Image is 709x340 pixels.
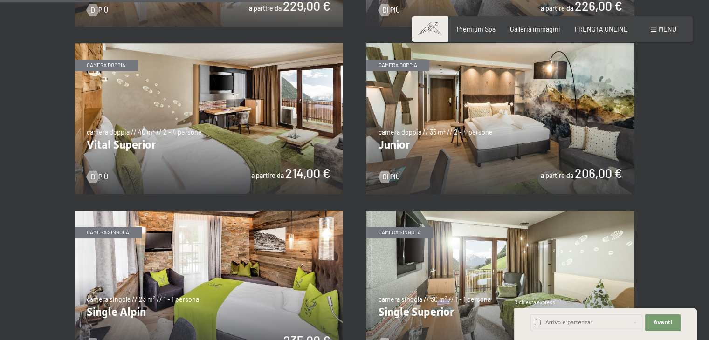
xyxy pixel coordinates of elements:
span: Di più [383,172,400,182]
span: Di più [383,6,400,15]
a: Galleria immagini [510,25,560,33]
a: Single Superior [366,211,635,216]
a: Di più [379,172,400,182]
a: Junior [366,43,635,48]
a: Vital Superior [75,43,343,48]
a: Di più [87,6,108,15]
span: Avanti [654,319,672,326]
img: Vital Superior [75,43,343,194]
a: Di più [379,6,400,15]
span: Di più [91,172,108,182]
a: PRENOTA ONLINE [575,25,628,33]
a: Premium Spa [457,25,496,33]
span: Menu [659,25,676,33]
a: Di più [87,172,108,182]
a: Single Alpin [75,211,343,216]
button: Avanti [645,314,681,331]
span: Di più [91,6,108,15]
span: Richiesta express [514,299,555,305]
img: Junior [366,43,635,194]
